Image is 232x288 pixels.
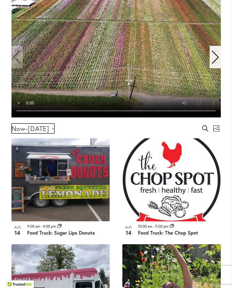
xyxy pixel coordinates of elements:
img: THE CHOP SPOT PDX – Food Truck [122,138,221,221]
time: 9:00 am [27,224,40,229]
time: 4:00 pm [43,224,56,229]
button: Click to toggle datepicker [11,123,55,133]
span: - [153,224,154,229]
span: - [25,123,28,133]
a: Food Truck: The Chop Spot [138,229,198,236]
span: 14 [11,229,24,237]
time: 10:00 am [138,224,152,229]
span: - [41,224,42,229]
iframe: Launch Accessibility Center [5,267,21,283]
span: Now [11,124,26,133]
time: 5:00 pm [155,224,168,229]
span: Aug [122,225,134,230]
a: Food Truck: Sugar Lips Donuts [27,229,95,236]
span: [DATE] [28,124,49,133]
span: Aug [11,225,24,230]
img: Food Truck: Sugar Lips Apple Cider Donuts [11,138,110,221]
span: 14 [122,229,134,237]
